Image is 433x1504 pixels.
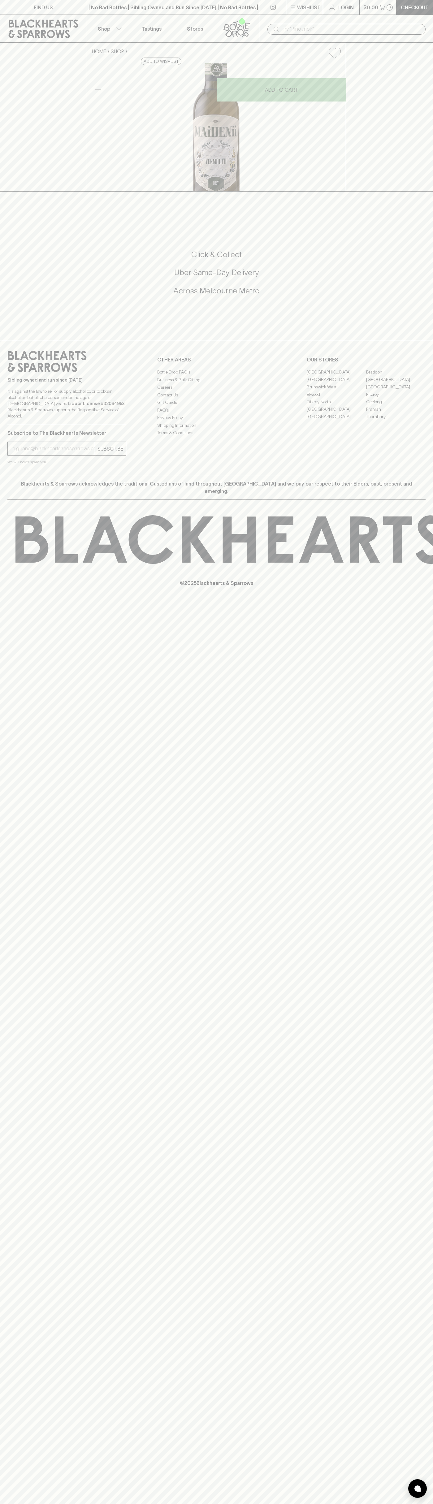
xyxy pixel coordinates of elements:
[157,384,276,391] a: Careers
[157,421,276,429] a: Shipping Information
[7,429,126,437] p: Subscribe to The Blackhearts Newsletter
[366,391,426,398] a: Fitzroy
[217,78,346,102] button: ADD TO CART
[338,4,354,11] p: Login
[265,86,298,93] p: ADD TO CART
[97,445,123,452] p: SUBSCRIBE
[142,25,162,32] p: Tastings
[68,401,125,406] strong: Liquor License #32064953
[157,376,276,383] a: Business & Bulk Gifting
[157,369,276,376] a: Bottle Drop FAQ's
[7,388,126,419] p: It is against the law to sell or supply alcohol to, or to obtain alcohol on behalf of a person un...
[307,368,366,376] a: [GEOGRAPHIC_DATA]
[7,459,126,465] p: We will never spam you
[7,267,426,278] h5: Uber Same-Day Delivery
[87,15,130,42] button: Shop
[157,414,276,421] a: Privacy Policy
[307,383,366,391] a: Brunswick West
[98,25,110,32] p: Shop
[7,249,426,260] h5: Click & Collect
[307,413,366,420] a: [GEOGRAPHIC_DATA]
[363,4,378,11] p: $0.00
[157,391,276,399] a: Contact Us
[414,1485,421,1492] img: bubble-icon
[92,49,106,54] a: HOME
[7,377,126,383] p: Sibling owned and run since [DATE]
[130,15,173,42] a: Tastings
[157,356,276,363] p: OTHER AREAS
[87,63,346,191] img: 12717.png
[307,376,366,383] a: [GEOGRAPHIC_DATA]
[307,405,366,413] a: [GEOGRAPHIC_DATA]
[297,4,321,11] p: Wishlist
[12,480,421,495] p: Blackhearts & Sparrows acknowledges the traditional Custodians of land throughout [GEOGRAPHIC_DAT...
[366,398,426,405] a: Geelong
[7,225,426,328] div: Call to action block
[141,58,181,65] button: Add to wishlist
[12,444,95,454] input: e.g. jane@blackheartsandsparrows.com.au
[157,429,276,437] a: Terms & Conditions
[326,45,343,61] button: Add to wishlist
[401,4,429,11] p: Checkout
[366,368,426,376] a: Braddon
[366,405,426,413] a: Prahran
[307,398,366,405] a: Fitzroy North
[95,442,126,455] button: SUBSCRIBE
[157,406,276,414] a: FAQ's
[7,286,426,296] h5: Across Melbourne Metro
[173,15,217,42] a: Stores
[366,413,426,420] a: Thornbury
[388,6,391,9] p: 0
[307,356,426,363] p: OUR STORES
[366,383,426,391] a: [GEOGRAPHIC_DATA]
[187,25,203,32] p: Stores
[34,4,53,11] p: FIND US
[282,24,421,34] input: Try "Pinot noir"
[111,49,124,54] a: SHOP
[307,391,366,398] a: Elwood
[366,376,426,383] a: [GEOGRAPHIC_DATA]
[157,399,276,406] a: Gift Cards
